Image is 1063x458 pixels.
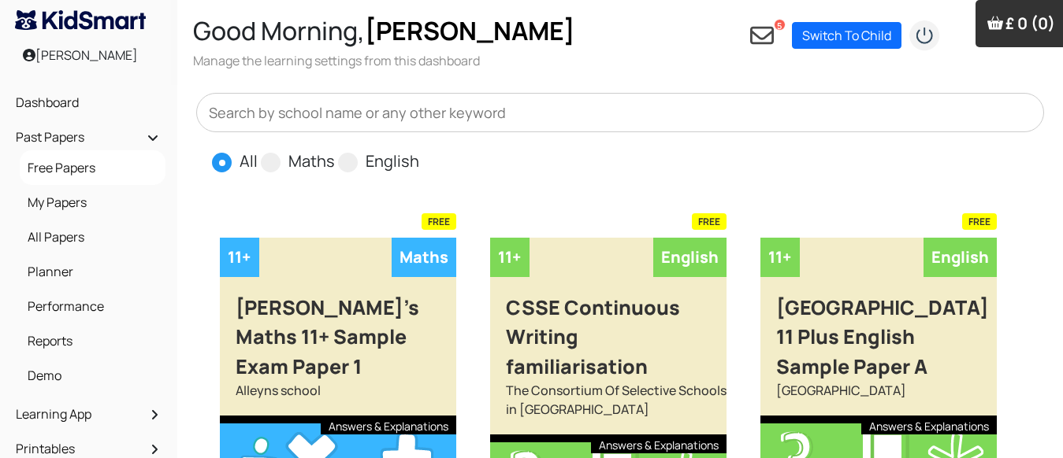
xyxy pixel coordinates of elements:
div: English [924,238,997,277]
div: Maths [392,238,456,277]
span: FREE [422,213,456,229]
a: Learning App [12,401,165,427]
label: Maths [288,150,335,173]
a: My Papers [24,189,162,216]
a: All Papers [24,223,162,250]
div: Alleyns school [220,381,456,416]
h3: Manage the learning settings from this dashboard [193,52,575,69]
div: [PERSON_NAME]'s Maths 11+ Sample Exam Paper 1 [220,277,456,382]
div: The Consortium Of Selective Schools in [GEOGRAPHIC_DATA] [490,381,727,434]
img: KidSmart logo [15,10,146,30]
div: CSSE Continuous Writing familiarisation [490,277,727,382]
h2: Good Morning, [193,16,575,46]
div: Answers & Explanations [591,434,727,453]
a: Dashboard [12,89,165,116]
div: Answers & Explanations [321,416,456,434]
div: 11+ [760,238,800,277]
a: Demo [24,362,162,389]
img: Your items in the shopping basket [987,15,1003,31]
div: [GEOGRAPHIC_DATA] [760,381,997,416]
span: [PERSON_NAME] [365,13,575,48]
a: Planner [24,258,162,285]
div: 11+ [220,238,259,277]
div: 11+ [490,238,530,277]
div: [GEOGRAPHIC_DATA] 11 Plus English Sample Paper A [760,277,997,382]
span: 5 [774,19,786,31]
label: English [366,150,419,173]
input: Search by school name or any other keyword [196,93,1044,132]
div: Answers & Explanations [861,416,997,434]
label: All [240,150,258,173]
a: Reports [24,327,162,354]
img: logout2.png [909,20,940,51]
a: Performance [24,293,162,319]
a: Free Papers [24,154,162,181]
a: Switch To Child [792,22,901,49]
a: 5 [750,19,774,51]
span: FREE [692,213,727,229]
span: £ 0 (0) [1005,13,1055,34]
a: Past Papers [12,124,165,150]
div: English [653,238,727,277]
span: FREE [962,213,997,229]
